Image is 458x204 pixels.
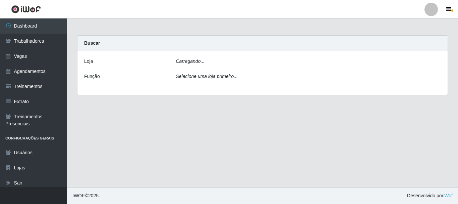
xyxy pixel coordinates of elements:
span: IWOF [72,193,85,198]
img: CoreUI Logo [11,5,41,13]
span: Desenvolvido por [407,192,453,199]
span: © 2025 . [72,192,100,199]
i: Selecione uma loja primeiro... [176,74,238,79]
strong: Buscar [84,40,100,46]
i: Carregando... [176,58,205,64]
label: Loja [84,58,93,65]
a: iWof [443,193,453,198]
label: Função [84,73,100,80]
